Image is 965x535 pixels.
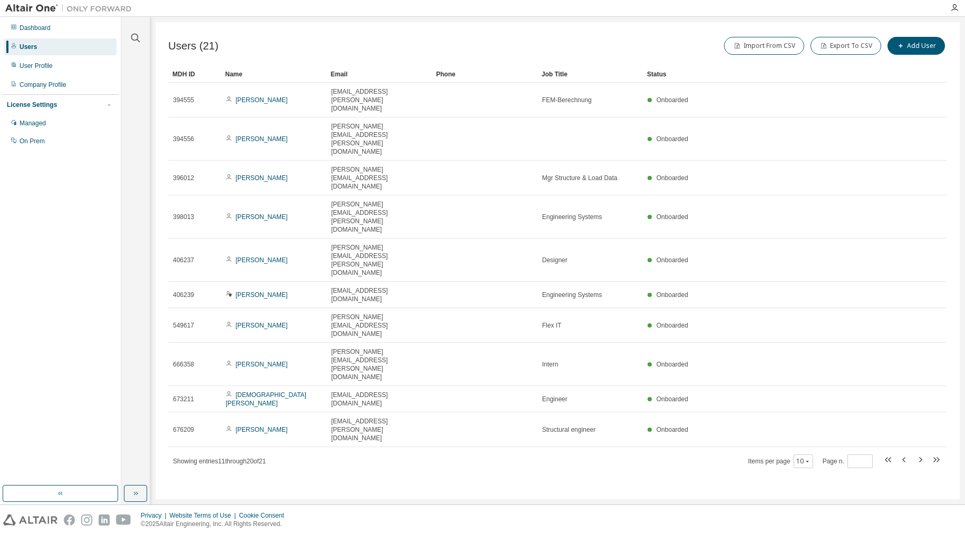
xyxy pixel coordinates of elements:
[173,213,194,221] span: 398013
[20,43,37,51] div: Users
[331,200,427,234] span: [PERSON_NAME][EMAIL_ADDRESS][PERSON_NAME][DOMAIN_NAME]
[657,395,688,403] span: Onboarded
[173,395,194,403] span: 673211
[226,391,306,407] a: [DEMOGRAPHIC_DATA][PERSON_NAME]
[796,457,810,465] button: 10
[236,322,288,329] a: [PERSON_NAME]
[236,174,288,182] a: [PERSON_NAME]
[116,514,131,526] img: youtube.svg
[236,96,288,104] a: [PERSON_NAME]
[657,135,688,143] span: Onboarded
[64,514,75,526] img: facebook.svg
[5,3,137,14] img: Altair One
[657,426,688,433] span: Onboarded
[99,514,110,526] img: linkedin.svg
[20,81,66,89] div: Company Profile
[236,135,288,143] a: [PERSON_NAME]
[172,66,217,83] div: MDH ID
[542,360,558,369] span: Intern
[657,291,688,299] span: Onboarded
[20,119,46,127] div: Managed
[20,62,53,70] div: User Profile
[331,243,427,277] span: [PERSON_NAME][EMAIL_ADDRESS][PERSON_NAME][DOMAIN_NAME]
[331,87,427,113] span: [EMAIL_ADDRESS][PERSON_NAME][DOMAIN_NAME]
[748,454,813,468] span: Items per page
[542,174,617,182] span: Mgr Structure & Load Data
[542,291,602,299] span: Engineering Systems
[542,321,562,330] span: Flex IT
[331,348,427,381] span: [PERSON_NAME][EMAIL_ADDRESS][PERSON_NAME][DOMAIN_NAME]
[542,395,567,403] span: Engineer
[173,291,194,299] span: 406239
[20,137,45,145] div: On Prem
[173,135,194,143] span: 394556
[7,101,57,109] div: License Settings
[81,514,92,526] img: instagram.svg
[657,322,688,329] span: Onboarded
[236,256,288,264] a: [PERSON_NAME]
[331,391,427,408] span: [EMAIL_ADDRESS][DOMAIN_NAME]
[20,24,51,32] div: Dashboard
[173,174,194,182] span: 396012
[141,511,169,520] div: Privacy
[823,454,873,468] span: Page n.
[542,425,595,434] span: Structural engineer
[173,360,194,369] span: 666358
[225,66,322,83] div: Name
[887,37,945,55] button: Add User
[239,511,290,520] div: Cookie Consent
[542,213,602,221] span: Engineering Systems
[657,96,688,104] span: Onboarded
[436,66,533,83] div: Phone
[331,66,428,83] div: Email
[331,313,427,338] span: [PERSON_NAME][EMAIL_ADDRESS][DOMAIN_NAME]
[168,40,218,52] span: Users (21)
[173,96,194,104] span: 394555
[141,520,291,529] p: © 2025 Altair Engineering, Inc. All Rights Reserved.
[236,213,288,221] a: [PERSON_NAME]
[542,256,567,264] span: Designer
[331,417,427,442] span: [EMAIL_ADDRESS][PERSON_NAME][DOMAIN_NAME]
[173,458,266,465] span: Showing entries 11 through 20 of 21
[173,321,194,330] span: 549617
[542,96,592,104] span: FEM-Berechnung
[236,291,288,299] a: [PERSON_NAME]
[657,213,688,221] span: Onboarded
[331,286,427,303] span: [EMAIL_ADDRESS][DOMAIN_NAME]
[236,426,288,433] a: [PERSON_NAME]
[542,66,639,83] div: Job Title
[724,37,804,55] button: Import From CSV
[657,361,688,368] span: Onboarded
[169,511,239,520] div: Website Terms of Use
[3,514,57,526] img: altair_logo.svg
[657,256,688,264] span: Onboarded
[331,122,427,156] span: [PERSON_NAME][EMAIL_ADDRESS][PERSON_NAME][DOMAIN_NAME]
[173,425,194,434] span: 676209
[173,256,194,264] span: 406237
[810,37,881,55] button: Export To CSV
[331,165,427,191] span: [PERSON_NAME][EMAIL_ADDRESS][DOMAIN_NAME]
[657,174,688,182] span: Onboarded
[236,361,288,368] a: [PERSON_NAME]
[647,66,892,83] div: Status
